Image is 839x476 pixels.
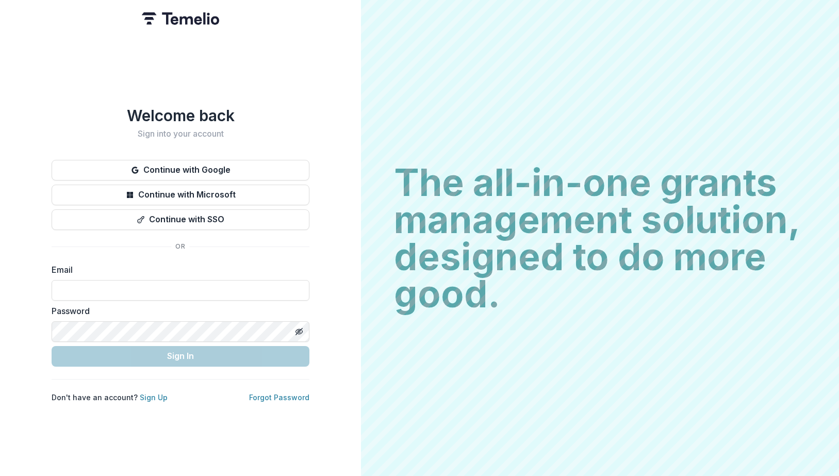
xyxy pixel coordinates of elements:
button: Sign In [52,346,309,367]
label: Password [52,305,303,317]
a: Sign Up [140,393,168,402]
a: Forgot Password [249,393,309,402]
label: Email [52,264,303,276]
button: Continue with Google [52,160,309,180]
p: Don't have an account? [52,392,168,403]
h2: Sign into your account [52,129,309,139]
button: Toggle password visibility [291,323,307,340]
img: Temelio [142,12,219,25]
h1: Welcome back [52,106,309,125]
button: Continue with Microsoft [52,185,309,205]
button: Continue with SSO [52,209,309,230]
